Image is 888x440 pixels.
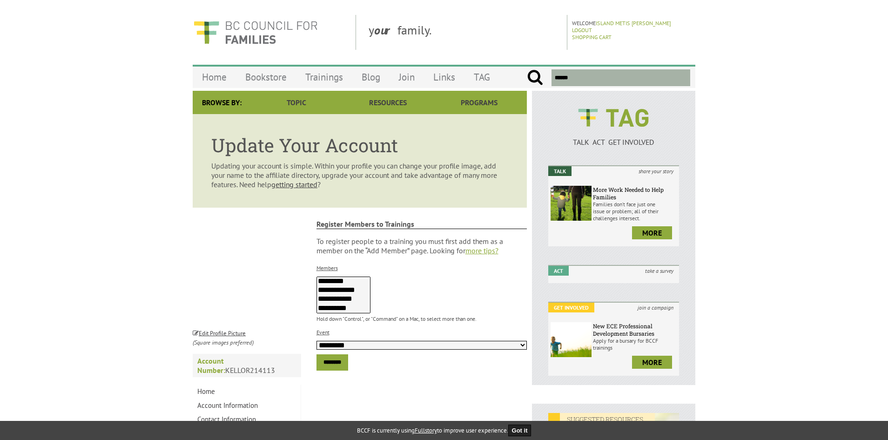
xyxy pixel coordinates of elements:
[316,264,338,271] label: Members
[197,356,225,375] strong: Account Number:
[251,91,342,114] a: Topic
[415,426,437,434] a: Fullstory
[593,337,677,351] p: Apply for a bursary for BCCF trainings
[639,266,679,276] i: take a survey
[548,137,679,147] p: TALK ACT GET INVOLVED
[548,413,655,426] em: SUGGESTED RESOURCES
[632,303,679,312] i: join a campaign
[572,20,693,27] p: Welcome
[193,91,251,114] div: Browse By:
[296,66,352,88] a: Trainings
[316,219,527,229] strong: Register Members to Trainings
[271,180,317,189] a: getting started
[465,246,498,255] a: more tips?
[193,66,236,88] a: Home
[527,69,543,86] input: Submit
[548,303,594,312] em: Get Involved
[316,237,527,255] p: To register people to a training you must first add them as a member on the “Add Member” page. Lo...
[211,133,508,157] h1: Update Your Account
[316,315,527,322] p: Hold down "Control", or "Command" on a Mac, to select more than one.
[424,66,464,88] a: Links
[593,186,677,201] h6: More Work Needed to Help Families
[572,27,592,34] a: Logout
[508,425,531,436] button: Got it
[633,166,679,176] i: share your story
[632,356,672,369] a: more
[193,354,301,377] p: KELLOR214113
[390,66,424,88] a: Join
[548,166,572,176] em: Talk
[548,266,569,276] em: Act
[193,338,254,346] i: (Square images preferred)
[193,15,318,50] img: BC Council for FAMILIES
[548,128,679,147] a: TALK ACT GET INVOLVED
[193,328,246,337] a: Edit Profile Picture
[316,329,330,336] label: Event
[596,20,671,27] a: Island Metis [PERSON_NAME]
[342,91,433,114] a: Resources
[352,66,390,88] a: Blog
[593,322,677,337] h6: New ECE Professional Development Bursaries
[193,385,301,399] a: Home
[193,413,301,426] a: Contact Information
[572,100,655,135] img: BCCF's TAG Logo
[593,201,677,222] p: Families don’t face just one issue or problem; all of their challenges intersect.
[193,329,246,337] small: Edit Profile Picture
[374,22,397,38] strong: our
[361,15,567,50] div: y family.
[434,91,525,114] a: Programs
[572,34,612,41] a: Shopping Cart
[464,66,499,88] a: TAG
[193,399,301,413] a: Account Information
[632,226,672,239] a: more
[236,66,296,88] a: Bookstore
[193,114,527,208] article: Updating your account is simple. Within your profile you can change your profile image, add your ...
